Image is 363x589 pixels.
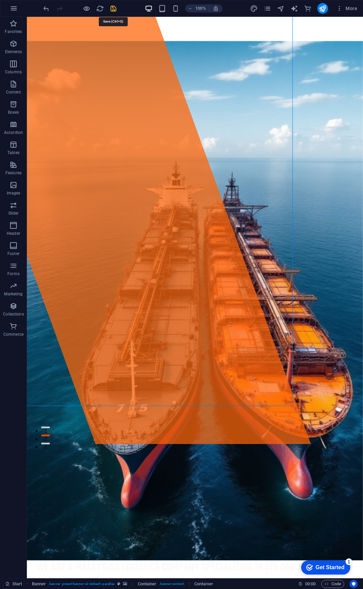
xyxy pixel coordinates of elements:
p: Accordion [4,130,23,135]
i: Navigator [277,5,285,12]
p: Header [7,231,20,236]
i: Reload page [96,5,104,12]
button: reload [96,4,104,12]
i: Undo: Change button (Ctrl+Z) [42,5,50,12]
p: Favorites [5,29,22,34]
span: 00 00 [305,580,316,588]
span: . banner-content [159,580,184,588]
span: Click to select. Double-click to edit [138,580,157,588]
nav: breadcrumb [32,580,213,588]
div: Get Started 1 items remaining, 80% complete [4,3,53,17]
p: Collections [3,311,24,317]
i: Commerce [304,5,312,12]
button: publish [317,3,328,14]
button: Usercentrics [350,580,358,588]
p: Elements [5,49,22,54]
span: Click to select. Double-click to edit [194,580,213,588]
span: . banner .preset-banner-v3-default .parallax [48,580,115,588]
p: Commerce [3,332,24,337]
button: save [109,4,117,12]
span: : [310,581,311,586]
i: AI Writer [290,5,298,12]
button: commerce [304,4,312,12]
button: Click here to leave preview mode and continue editing [82,4,90,12]
i: Pages (Ctrl+Alt+S) [264,5,271,12]
button: 1 [14,410,23,411]
div: 1 [48,1,55,8]
button: pages [264,4,272,12]
i: This element contains a background [123,582,127,586]
p: Footer [7,251,19,256]
p: Features [5,170,22,176]
p: Tables [7,150,19,155]
a: Click to cancel selection. Double-click to open Pages [5,580,22,588]
button: design [250,4,258,12]
p: Marketing [4,291,23,297]
h6: Session time [298,580,316,588]
div: Get Started [18,7,47,13]
span: Code [324,580,341,588]
p: Boxes [8,110,19,115]
span: Click to select. Double-click to edit [32,580,46,588]
p: Content [6,89,21,95]
button: 100% [185,4,209,12]
button: Code [321,580,344,588]
i: This element is a customizable preset [117,582,120,586]
p: Images [7,190,21,196]
i: Publish [319,5,326,12]
i: Design (Ctrl+Alt+Y) [250,5,258,12]
p: Slider [8,211,19,216]
button: navigator [277,4,285,12]
button: More [333,3,360,14]
p: Forms [7,271,19,277]
button: 3 [14,426,23,428]
button: 2 [14,418,23,419]
p: Columns [5,69,22,75]
i: On resize automatically adjust zoom level to fit chosen device. [213,5,219,11]
button: text_generator [290,4,298,12]
button: undo [42,4,50,12]
span: More [336,5,357,12]
h6: 100% [195,4,206,12]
